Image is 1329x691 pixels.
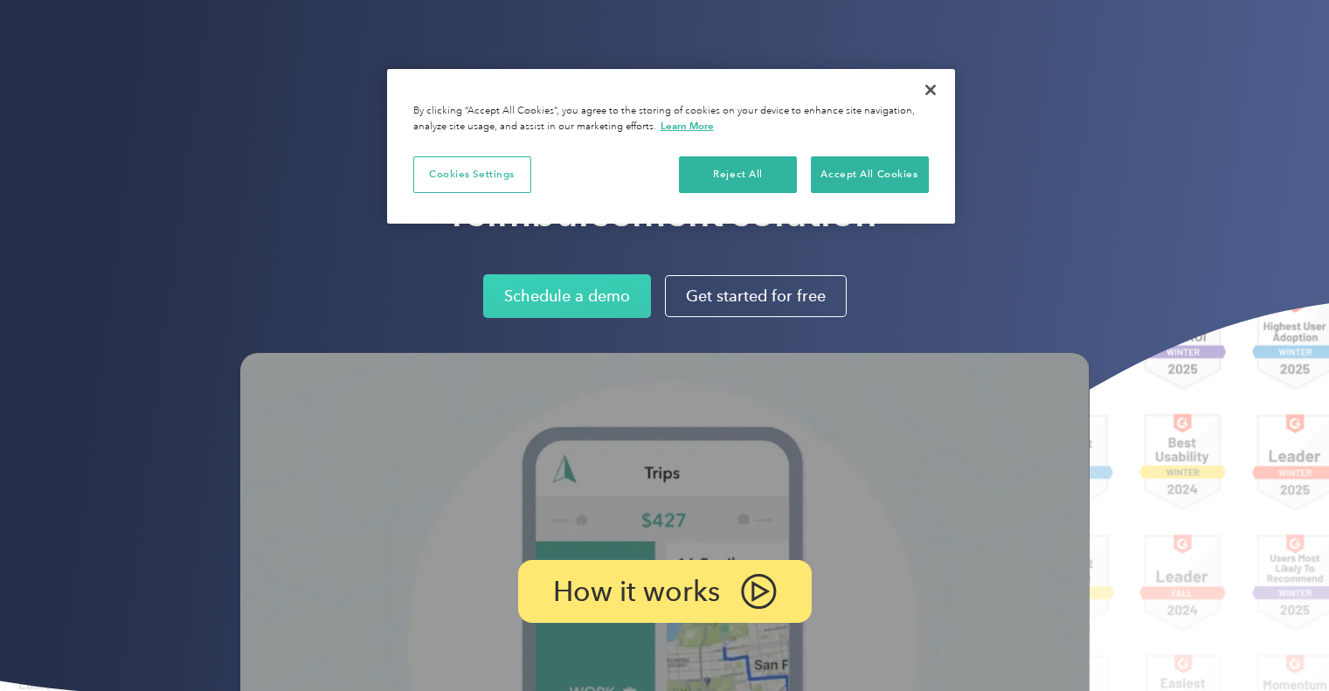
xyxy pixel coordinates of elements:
[413,156,531,193] button: Cookies Settings
[553,579,720,604] p: How it works
[665,275,847,317] a: Get started for free
[811,156,929,193] button: Accept All Cookies
[413,104,929,135] div: By clicking “Accept All Cookies”, you agree to the storing of cookies on your device to enhance s...
[483,274,651,318] a: Schedule a demo
[911,71,950,109] button: Close
[661,120,714,132] a: More information about your privacy, opens in a new tab
[387,69,955,224] div: Privacy
[679,156,797,193] button: Reject All
[387,69,955,224] div: Cookie banner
